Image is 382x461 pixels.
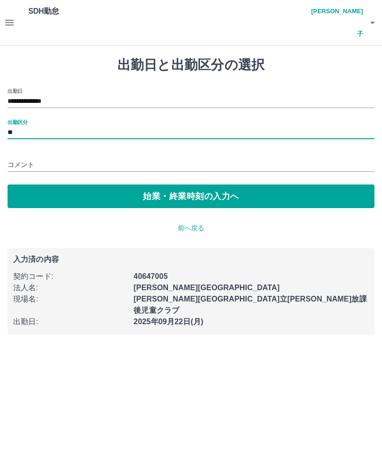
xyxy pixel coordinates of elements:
[133,284,280,292] b: [PERSON_NAME][GEOGRAPHIC_DATA]
[133,272,167,280] b: 40647005
[13,293,128,305] p: 現場名 :
[13,316,128,327] p: 出勤日 :
[8,87,23,94] label: 出勤日
[13,271,128,282] p: 契約コード :
[133,295,366,314] b: [PERSON_NAME][GEOGRAPHIC_DATA]立[PERSON_NAME]放課後児童クラブ
[8,223,374,233] p: 前へ戻る
[13,256,369,263] p: 入力済の内容
[8,184,374,208] button: 始業・終業時刻の入力へ
[13,282,128,293] p: 法人名 :
[8,118,27,126] label: 出勤区分
[133,318,203,326] b: 2025年09月22日(月)
[8,57,374,73] h1: 出勤日と出勤区分の選択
